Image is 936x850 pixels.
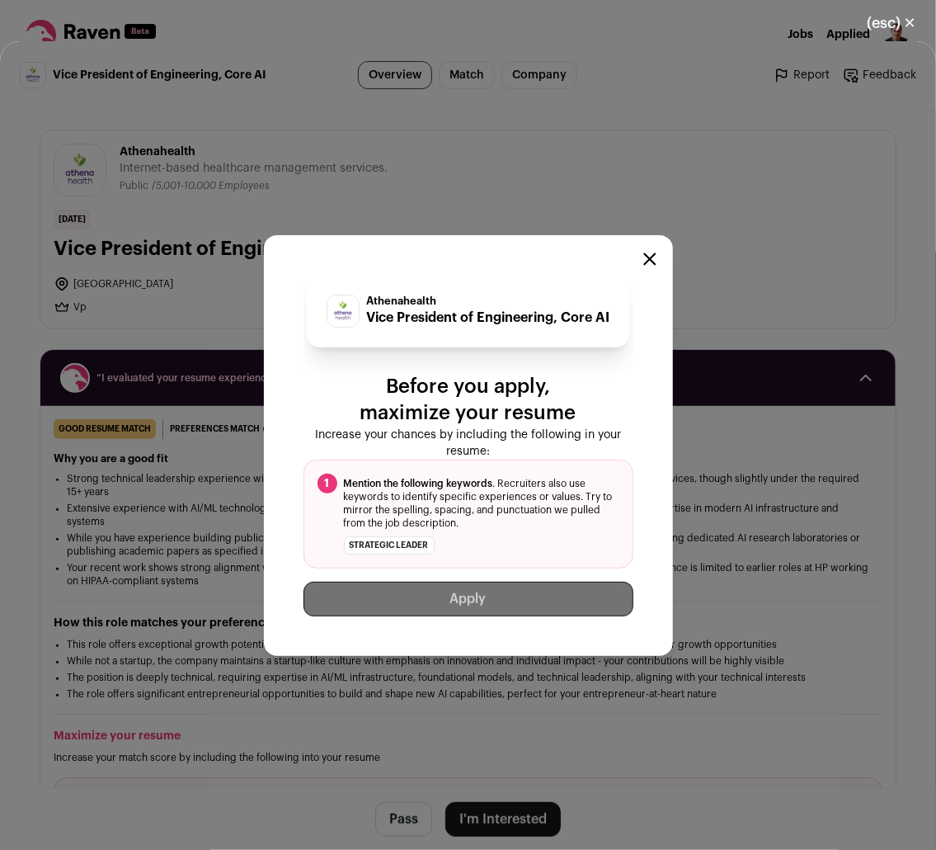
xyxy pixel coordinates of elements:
button: Close modal [847,5,936,41]
span: . Recruiters also use keywords to identify specific experiences or values. Try to mirror the spel... [344,477,619,530]
p: Increase your chances by including the following in your resume: [303,427,633,460]
p: Vice President of Engineering, Core AI [366,308,609,328]
p: Before you apply, maximize your resume [303,374,633,427]
li: strategic leader [344,536,435,555]
span: 1 [317,474,337,493]
img: 8bd4c28de447b4b0b0c9fb3afad44bc6e692968c461c2beb758de88650a68401.jpg [327,295,359,327]
button: Close modal [643,253,656,266]
p: Athenahealth [366,295,609,308]
span: Mention the following keywords [344,479,493,489]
